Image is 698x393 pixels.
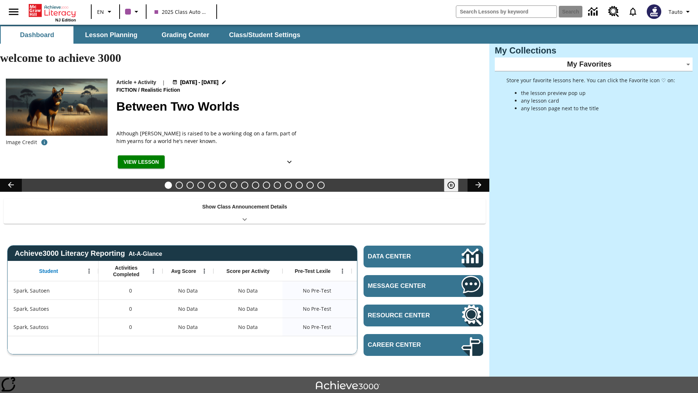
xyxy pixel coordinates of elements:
[122,5,144,18] button: Class color is purple. Change class color
[155,8,208,16] span: 2025 Class Auto Grade 13
[444,179,458,192] button: Pause
[99,299,163,318] div: 0, Spark, Sautoes
[364,275,483,297] a: Message Center
[4,199,486,224] div: Show Class Announcement Details
[468,179,489,192] button: Lesson carousel, Next
[303,323,331,331] span: No Pre-Test, Spark, Sautoss
[197,182,205,189] button: Slide 4 What's in a Name?
[666,5,695,18] button: Profile/Settings
[116,86,138,94] span: Fiction
[97,8,104,16] span: EN
[444,179,466,192] div: Pause
[13,287,50,294] span: Spark, Sautoen
[29,3,76,22] div: Home
[521,97,675,104] li: any lesson card
[162,79,165,86] span: |
[39,268,58,274] span: Student
[364,305,483,326] a: Resource Center, Will open in new tab
[174,283,201,298] span: No Data
[364,246,483,267] a: Data Center
[274,182,281,189] button: Slide 11 The Invasion of the Free CD
[163,299,213,318] div: No Data, Spark, Sautoes
[99,281,163,299] div: 0, Spark, Sautoen
[208,182,216,189] button: Slide 5 Do You Want Fries With That?
[368,312,440,319] span: Resource Center
[368,253,437,260] span: Data Center
[306,182,314,189] button: Slide 14 Career Lesson
[149,26,222,44] button: Grading Center
[99,318,163,336] div: 0, Spark, Sautoss
[116,97,481,116] h2: Between Two Worlds
[223,26,306,44] button: Class/Student Settings
[364,334,483,356] a: Career Center
[604,2,623,21] a: Resource Center, Will open in new tab
[337,266,348,277] button: Open Menu
[263,182,270,189] button: Slide 10 Fashion Forward in Ancient Rome
[521,104,675,112] li: any lesson page next to the title
[6,6,103,14] body: Maximum 600 characters Press Escape to exit toolbar Press Alt + F10 to reach toolbar
[1,26,73,44] button: Dashboard
[163,318,213,336] div: No Data, Spark, Sautoss
[456,6,557,17] input: search field
[368,341,440,349] span: Career Center
[234,302,261,316] div: No Data, Spark, Sautoes
[6,79,108,136] img: A dog with dark fur and light tan markings looks off into the distance while sheep graze in the b...
[29,3,76,18] a: Home
[584,2,604,22] a: Data Center
[241,182,248,189] button: Slide 8 Solar Power to the People
[303,287,331,294] span: No Pre-Test, Spark, Sautoen
[174,301,201,316] span: No Data
[180,79,218,86] span: [DATE] - [DATE]
[94,5,117,18] button: Language: EN, Select a language
[202,203,287,211] p: Show Class Announcement Details
[129,323,132,331] span: 0
[669,8,682,16] span: Tauto
[148,266,159,277] button: Open Menu
[368,282,440,290] span: Message Center
[116,130,298,145] div: Although [PERSON_NAME] is raised to be a working dog on a farm, part of him yearns for a world he...
[129,305,132,313] span: 0
[303,305,331,313] span: No Pre-Test, Spark, Sautoes
[174,319,201,334] span: No Data
[129,249,162,257] div: At-A-Glance
[495,45,693,56] h3: My Collections
[171,79,228,86] button: Aug 19 - Aug 19 Choose Dates
[138,87,140,93] span: /
[186,182,194,189] button: Slide 3 Taking Movies to the X-Dimension
[141,86,181,94] span: Realistic Fiction
[506,76,675,84] p: Store your favorite lessons here. You can click the Favorite icon ♡ on:
[55,18,76,22] span: NJ Edition
[521,89,675,97] li: the lesson preview pop up
[352,318,421,336] div: No Data, Spark, Sautoss
[647,4,661,19] img: Avatar
[118,155,165,169] button: View Lesson
[234,283,261,298] div: No Data, Spark, Sautoen
[285,182,292,189] button: Slide 12 Mixed Practice: Citing Evidence
[163,281,213,299] div: No Data, Spark, Sautoen
[219,182,226,189] button: Slide 6 Cars of the Future?
[84,266,95,277] button: Open Menu
[252,182,259,189] button: Slide 9 Attack of the Terrifying Tomatoes
[165,182,172,189] button: Slide 1 Between Two Worlds
[352,299,421,318] div: No Data, Spark, Sautoes
[199,266,210,277] button: Open Menu
[6,139,37,146] p: Image Credit
[234,320,261,334] div: No Data, Spark, Sautoss
[176,182,183,189] button: Slide 2 Test lesson 3/27 en
[352,281,421,299] div: No Data, Spark, Sautoen
[296,182,303,189] button: Slide 13 Pre-release lesson
[116,79,156,86] p: Article + Activity
[3,1,24,23] button: Open side menu
[102,265,150,278] span: Activities Completed
[116,130,298,145] span: Although Chip is raised to be a working dog on a farm, part of him yearns for a world he's never ...
[37,136,52,149] button: Image credit: Shutterstock.AI/Shutterstock
[13,305,49,313] span: Spark, Sautoes
[282,155,297,169] button: Show Details
[171,268,196,274] span: Avg Score
[642,2,666,21] button: Select a new avatar
[295,268,331,274] span: Pre-Test Lexile
[75,26,148,44] button: Lesson Planning
[230,182,237,189] button: Slide 7 The Last Homesteaders
[13,323,49,331] span: Spark, Sautoss
[623,2,642,21] a: Notifications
